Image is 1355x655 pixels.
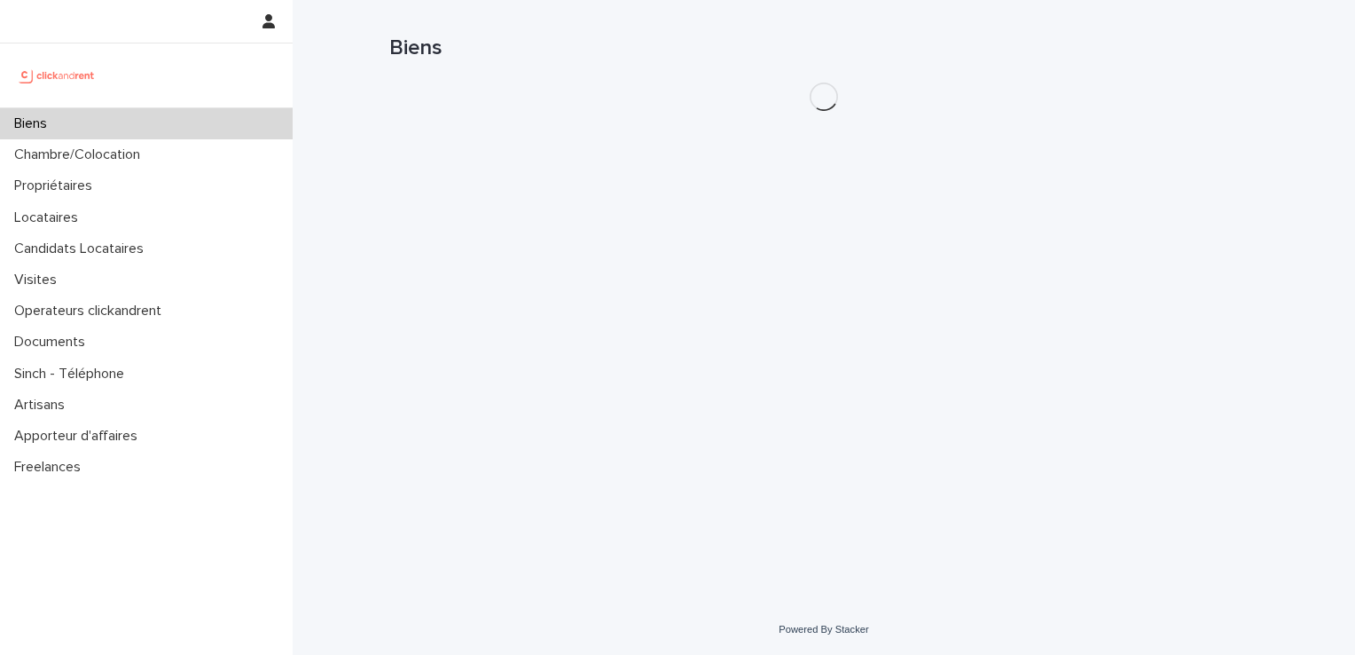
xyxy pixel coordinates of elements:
p: Visites [7,272,71,288]
p: Chambre/Colocation [7,146,154,163]
img: UCB0brd3T0yccxBKYDjQ [14,58,100,93]
p: Candidats Locataires [7,241,158,257]
p: Artisans [7,397,79,414]
p: Sinch - Téléphone [7,366,138,383]
a: Powered By Stacker [779,624,868,635]
p: Apporteur d'affaires [7,428,152,445]
p: Biens [7,115,61,132]
p: Documents [7,334,99,351]
p: Freelances [7,459,95,476]
h1: Biens [389,36,1258,61]
p: Operateurs clickandrent [7,303,176,320]
p: Locataires [7,209,92,226]
p: Propriétaires [7,178,106,194]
